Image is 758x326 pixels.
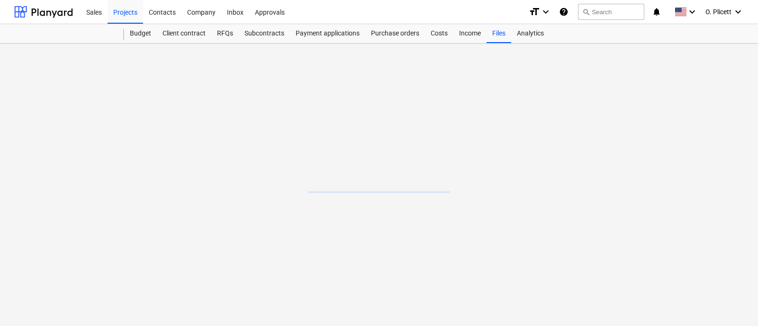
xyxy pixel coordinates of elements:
[124,24,157,43] a: Budget
[453,24,487,43] a: Income
[705,8,731,16] span: O. Plicett
[732,6,744,18] i: keyboard_arrow_down
[211,24,239,43] a: RFQs
[425,24,453,43] a: Costs
[711,281,758,326] div: Widget de chat
[511,24,550,43] a: Analytics
[582,8,590,16] span: search
[559,6,568,18] i: Knowledge base
[157,24,211,43] a: Client contract
[239,24,290,43] a: Subcontracts
[365,24,425,43] a: Purchase orders
[578,4,644,20] button: Search
[686,6,698,18] i: keyboard_arrow_down
[711,281,758,326] iframe: Chat Widget
[487,24,511,43] a: Files
[540,6,551,18] i: keyboard_arrow_down
[652,6,661,18] i: notifications
[290,24,365,43] a: Payment applications
[529,6,540,18] i: format_size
